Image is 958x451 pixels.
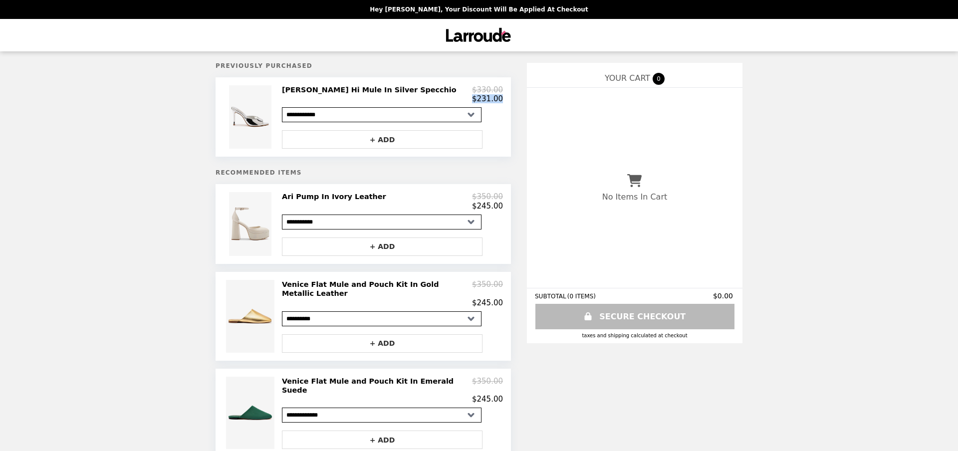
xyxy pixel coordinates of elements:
p: $231.00 [472,94,503,103]
button: + ADD [282,237,482,256]
p: $245.00 [472,202,503,211]
p: No Items In Cart [602,192,667,202]
img: Venice Flat Mule and Pouch Kit In Gold Metallic Leather [226,280,277,353]
select: Select a product variant [282,408,481,423]
p: $245.00 [472,298,503,307]
span: YOUR CART [605,73,650,83]
p: $350.00 [472,192,503,201]
h2: Ari Pump In Ivory Leather [282,192,390,201]
button: + ADD [282,431,482,449]
h5: Previously Purchased [216,62,511,69]
span: $0.00 [713,292,734,300]
span: SUBTOTAL [535,293,567,300]
p: Hey [PERSON_NAME], your discount will be applied at checkout [370,6,588,13]
p: $330.00 [472,85,503,94]
span: 0 [653,73,665,85]
img: Jasmine Hi Mule In Silver Specchio [229,85,274,149]
div: Taxes and Shipping calculated at checkout [535,333,734,338]
p: $245.00 [472,395,503,404]
h5: Recommended Items [216,169,511,176]
h2: [PERSON_NAME] Hi Mule In Silver Specchio [282,85,461,94]
span: ( 0 ITEMS ) [567,293,596,300]
select: Select a product variant [282,107,481,122]
select: Select a product variant [282,215,481,229]
p: $350.00 [472,280,503,298]
button: + ADD [282,130,482,149]
button: + ADD [282,334,482,353]
select: Select a product variant [282,311,481,326]
img: Venice Flat Mule and Pouch Kit In Emerald Suede [226,377,277,450]
p: $350.00 [472,377,503,395]
h2: Venice Flat Mule and Pouch Kit In Emerald Suede [282,377,472,395]
h2: Venice Flat Mule and Pouch Kit In Gold Metallic Leather [282,280,472,298]
img: Ari Pump In Ivory Leather [229,192,274,255]
img: Brand Logo [443,25,515,45]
